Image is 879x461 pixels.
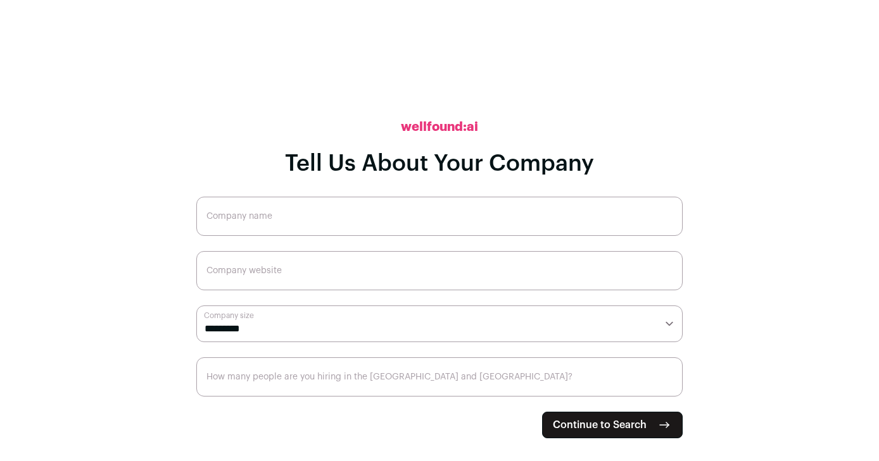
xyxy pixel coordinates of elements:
input: How many people are you hiring in the US and Canada? [196,357,683,396]
input: Company website [196,251,683,290]
input: Company name [196,197,683,236]
button: Continue to Search [542,412,683,438]
h1: Tell Us About Your Company [285,151,594,176]
span: Continue to Search [553,417,647,433]
h2: wellfound:ai [401,118,478,136]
